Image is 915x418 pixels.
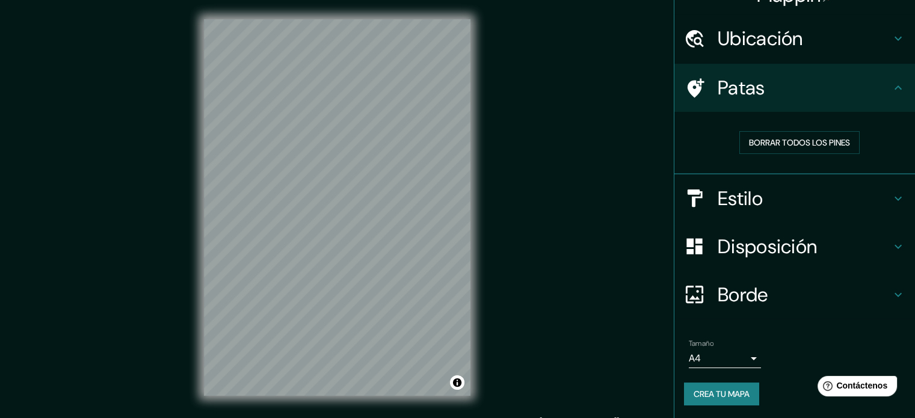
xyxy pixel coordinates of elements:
[450,375,464,390] button: Activar o desactivar atribución
[718,186,763,211] font: Estilo
[694,389,750,399] font: Crea tu mapa
[749,137,850,148] font: Borrar todos los pines
[689,339,713,348] font: Tamaño
[674,174,915,223] div: Estilo
[689,352,701,364] font: A4
[718,26,803,51] font: Ubicación
[808,371,902,405] iframe: Lanzador de widgets de ayuda
[674,223,915,271] div: Disposición
[718,75,765,100] font: Patas
[739,131,860,154] button: Borrar todos los pines
[204,19,470,396] canvas: Mapa
[684,383,759,405] button: Crea tu mapa
[689,349,761,368] div: A4
[718,234,817,259] font: Disposición
[718,282,768,307] font: Borde
[674,64,915,112] div: Patas
[674,271,915,319] div: Borde
[674,14,915,63] div: Ubicación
